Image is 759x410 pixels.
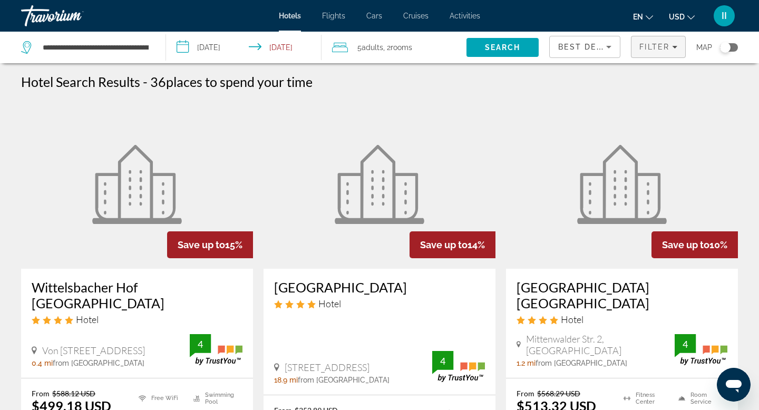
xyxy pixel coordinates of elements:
button: Search [466,38,539,57]
img: Luitpoldpark Hotel [335,145,424,224]
a: Luitpoldpark Hotel [264,100,495,269]
span: From [517,389,534,398]
span: From [32,389,50,398]
a: Wittelsbacher Hof Swiss Quality Hotel [21,100,253,269]
a: Wittelsbacher Hof [GEOGRAPHIC_DATA] [32,279,242,311]
button: User Menu [711,5,738,27]
span: - [143,74,148,90]
span: 0.4 mi [32,359,53,367]
span: Hotel [76,314,99,325]
a: Cruises [403,12,429,20]
div: 4 [675,338,696,350]
li: Room Service [673,389,727,408]
span: Save up to [662,239,709,250]
button: Select check in and out date [166,32,322,63]
div: 14% [410,231,495,258]
input: Search hotel destination [42,40,150,55]
span: Map [696,40,712,55]
span: Adults [362,43,383,52]
h2: 36 [150,74,313,90]
button: Travelers: 5 adults, 0 children [322,32,466,63]
span: rooms [391,43,412,52]
button: Change language [633,9,653,24]
a: Activities [450,12,480,20]
div: 4 [190,338,211,350]
span: Save up to [420,239,468,250]
span: 1.2 mi [517,359,536,367]
mat-select: Sort by [558,41,611,53]
span: II [722,11,727,21]
span: Save up to [178,239,225,250]
span: from [GEOGRAPHIC_DATA] [536,359,627,367]
span: places to spend your time [166,74,313,90]
span: [STREET_ADDRESS] [285,362,369,373]
span: from [GEOGRAPHIC_DATA] [298,376,390,384]
img: TrustYou guest rating badge [432,351,485,382]
span: , 2 [383,40,412,55]
img: TrustYou guest rating badge [190,334,242,365]
del: $588.12 USD [52,389,95,398]
span: Search [485,43,521,52]
iframe: Кнопка запуска окна обмена сообщениями [717,368,751,402]
div: 4 star Hotel [32,314,242,325]
img: TrustYou guest rating badge [675,334,727,365]
span: Von [STREET_ADDRESS] [42,345,145,356]
a: Cars [366,12,382,20]
img: Wittelsbacher Hof Swiss Quality Hotel [92,145,182,224]
span: Filter [639,43,669,51]
span: en [633,13,643,21]
a: Mercure Hotel Garmisch Partenkirchen [506,100,738,269]
span: 5 [357,40,383,55]
span: Best Deals [558,43,613,51]
li: Fitness Center [618,389,673,408]
button: Toggle map [712,43,738,52]
a: Hotels [279,12,301,20]
span: 18.9 mi [274,376,298,384]
img: Mercure Hotel Garmisch Partenkirchen [577,145,667,224]
div: 15% [167,231,253,258]
span: Hotel [318,298,341,309]
span: from [GEOGRAPHIC_DATA] [53,359,144,367]
div: 4 star Hotel [517,314,727,325]
h1: Hotel Search Results [21,74,140,90]
div: 4 [432,355,453,367]
button: Filters [631,36,686,58]
a: Travorium [21,2,126,30]
button: Change currency [669,9,695,24]
del: $568.29 USD [537,389,580,398]
div: 4 star Hotel [274,298,485,309]
span: USD [669,13,685,21]
a: Flights [322,12,345,20]
a: [GEOGRAPHIC_DATA] [GEOGRAPHIC_DATA] [517,279,727,311]
li: Free WiFi [133,389,188,408]
div: 10% [651,231,738,258]
a: [GEOGRAPHIC_DATA] [274,279,485,295]
span: Mittenwalder Str. 2, [GEOGRAPHIC_DATA] [526,333,675,356]
li: Swimming Pool [188,389,242,408]
span: Hotel [561,314,583,325]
